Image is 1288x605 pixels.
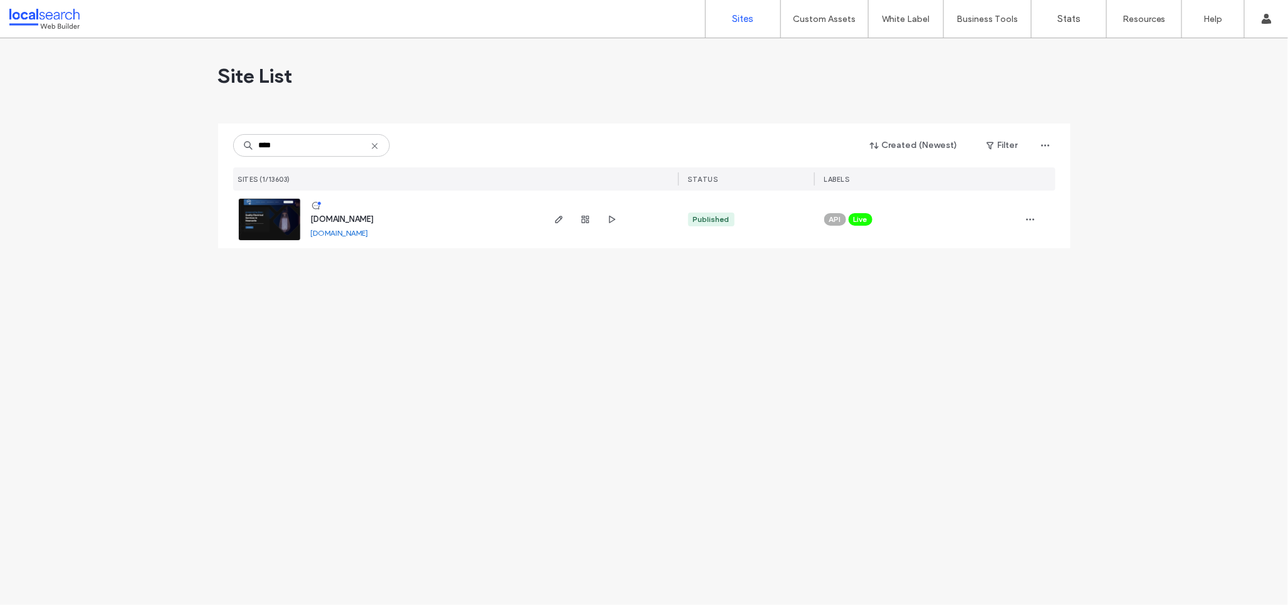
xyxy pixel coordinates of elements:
label: Sites [733,13,754,24]
span: Live [854,214,867,225]
div: Published [693,214,730,225]
span: SITES (1/13603) [238,175,291,184]
label: Stats [1057,13,1081,24]
span: STATUS [688,175,718,184]
label: White Label [882,14,930,24]
span: LABELS [824,175,850,184]
label: Resources [1123,14,1166,24]
label: Help [1204,14,1223,24]
button: Created (Newest) [859,135,969,155]
span: Site List [218,63,293,88]
a: [DOMAIN_NAME] [311,214,374,224]
a: [DOMAIN_NAME] [311,228,369,238]
span: Help [28,9,54,20]
span: API [829,214,841,225]
label: Custom Assets [793,14,856,24]
button: Filter [974,135,1030,155]
label: Business Tools [957,14,1018,24]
